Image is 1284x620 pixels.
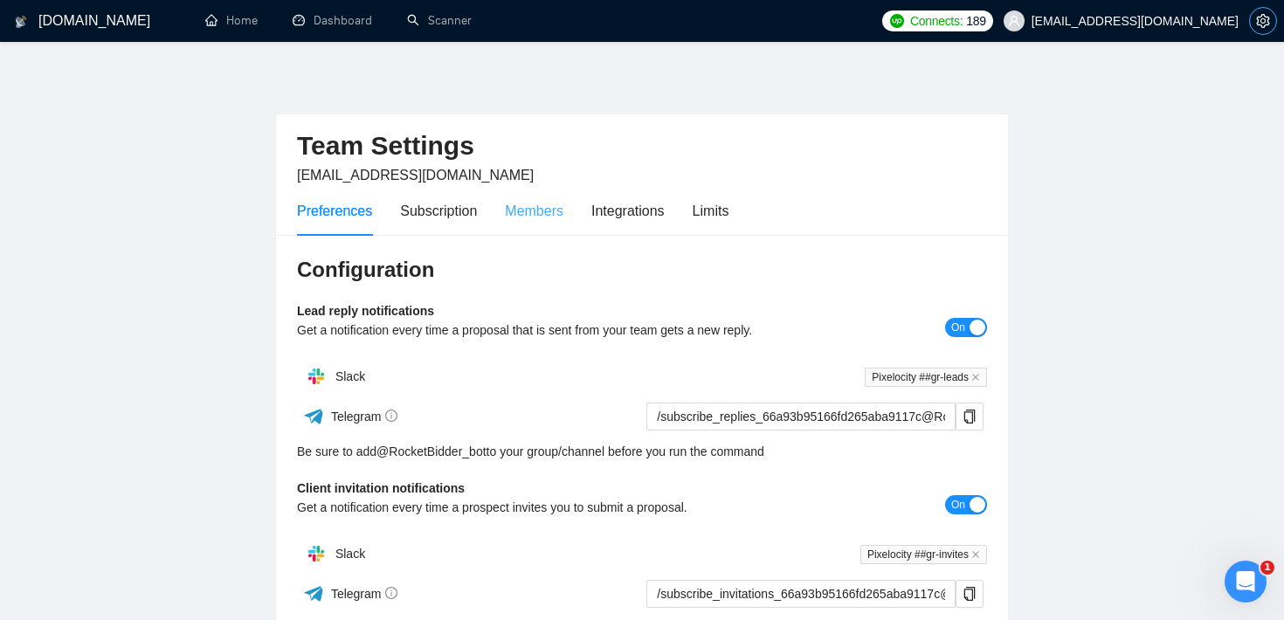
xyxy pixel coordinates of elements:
[376,442,487,461] a: @RocketBidder_bot
[297,442,987,461] div: Be sure to add to your group/channel before you run the command
[299,536,334,571] img: hpQkSZIkSZIkSZIkSZIkSZIkSZIkSZIkSZIkSZIkSZIkSZIkSZIkSZIkSZIkSZIkSZIkSZIkSZIkSZIkSZIkSZIkSZIkSZIkS...
[951,495,965,514] span: On
[1249,14,1277,28] a: setting
[400,200,477,222] div: Subscription
[303,405,325,427] img: ww3wtPAAAAAElFTkSuQmCC
[951,318,965,337] span: On
[1008,15,1020,27] span: user
[297,320,815,340] div: Get a notification every time a proposal that is sent from your team gets a new reply.
[860,545,987,564] span: Pixelocity ##gr-invites
[299,359,334,394] img: hpQkSZIkSZIkSZIkSZIkSZIkSZIkSZIkSZIkSZIkSZIkSZIkSZIkSZIkSZIkSZIkSZIkSZIkSZIkSZIkSZIkSZIkSZIkSZIkS...
[971,550,980,559] span: close
[297,481,465,495] b: Client invitation notifications
[966,11,985,31] span: 189
[890,14,904,28] img: upwork-logo.png
[205,13,258,28] a: homeHome
[385,410,397,422] span: info-circle
[15,8,27,36] img: logo
[956,410,983,424] span: copy
[297,304,434,318] b: Lead reply notifications
[297,128,987,164] h2: Team Settings
[1249,7,1277,35] button: setting
[335,547,365,561] span: Slack
[297,168,534,183] span: [EMAIL_ADDRESS][DOMAIN_NAME]
[591,200,665,222] div: Integrations
[1260,561,1274,575] span: 1
[910,11,963,31] span: Connects:
[407,13,472,28] a: searchScanner
[331,410,398,424] span: Telegram
[297,256,987,284] h3: Configuration
[956,587,983,601] span: copy
[865,368,987,387] span: Pixelocity ##gr-leads
[505,200,563,222] div: Members
[297,498,815,517] div: Get a notification every time a prospect invites you to submit a proposal.
[303,582,325,604] img: ww3wtPAAAAAElFTkSuQmCC
[956,403,984,431] button: copy
[293,13,372,28] a: dashboardDashboard
[956,580,984,608] button: copy
[1250,14,1276,28] span: setting
[385,587,397,599] span: info-circle
[335,369,365,383] span: Slack
[1225,561,1267,603] iframe: Intercom live chat
[297,200,372,222] div: Preferences
[331,587,398,601] span: Telegram
[693,200,729,222] div: Limits
[971,373,980,382] span: close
